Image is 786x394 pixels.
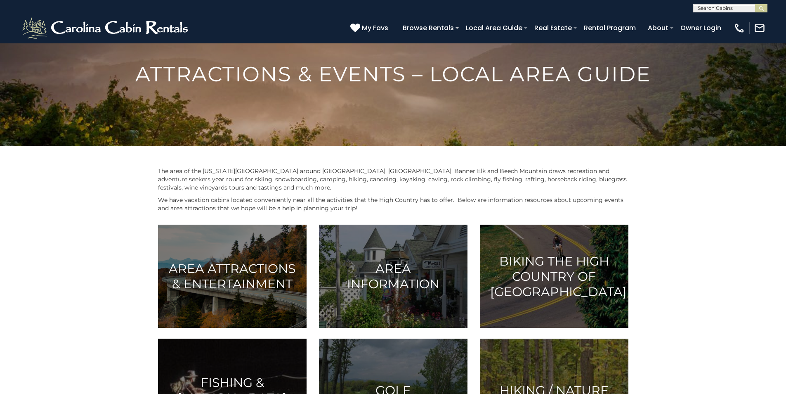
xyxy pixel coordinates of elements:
[734,22,745,34] img: phone-regular-white.png
[350,23,390,33] a: My Favs
[580,21,640,35] a: Rental Program
[490,254,618,299] h3: Biking the High Country of [GEOGRAPHIC_DATA]
[480,225,628,328] a: Biking the High Country of [GEOGRAPHIC_DATA]
[158,167,628,192] p: The area of the [US_STATE][GEOGRAPHIC_DATA] around [GEOGRAPHIC_DATA], [GEOGRAPHIC_DATA], Banner E...
[530,21,576,35] a: Real Estate
[168,261,296,292] h3: Area Attractions & Entertainment
[329,261,457,292] h3: Area Information
[158,225,307,328] a: Area Attractions & Entertainment
[676,21,725,35] a: Owner Login
[362,23,388,33] span: My Favs
[754,22,765,34] img: mail-regular-white.png
[319,225,467,328] a: Area Information
[399,21,458,35] a: Browse Rentals
[21,16,192,40] img: White-1-2.png
[644,21,673,35] a: About
[462,21,526,35] a: Local Area Guide
[158,196,628,212] p: We have vacation cabins located conveniently near all the activities that the High Country has to...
